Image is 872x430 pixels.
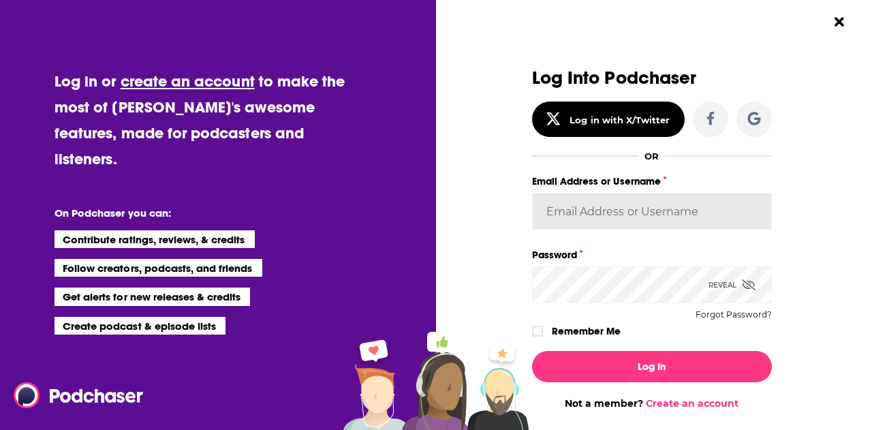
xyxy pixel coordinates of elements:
a: create an account [121,72,255,91]
a: Podchaser - Follow, Share and Rate Podcasts [14,382,134,408]
li: Create podcast & episode lists [54,317,225,335]
div: OR [644,151,659,162]
button: Close Button [826,9,852,35]
label: Password [532,246,772,264]
button: Log in with X/Twitter [532,102,685,137]
li: Follow creators, podcasts, and friends [54,259,262,277]
button: Forgot Password? [696,310,772,320]
label: Email Address or Username [532,172,772,190]
input: Email Address or Username [532,193,772,230]
button: Log In [532,351,772,382]
li: On Podchaser you can: [54,206,327,219]
a: Create an account [646,397,738,410]
img: Podchaser - Follow, Share and Rate Podcasts [14,382,144,408]
div: Reveal [708,266,756,303]
div: Log in with X/Twitter [570,114,670,125]
li: Get alerts for new releases & credits [54,288,250,305]
li: Contribute ratings, reviews, & credits [54,230,255,248]
label: Remember Me [552,322,621,340]
div: Not a member? [532,397,772,410]
h3: Log Into Podchaser [532,68,772,88]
